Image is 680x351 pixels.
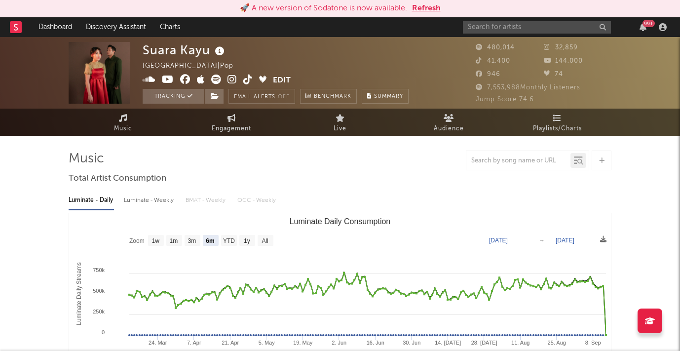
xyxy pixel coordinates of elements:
button: Email AlertsOff [228,89,295,104]
text: 1m [170,237,178,244]
text: 2. Jun [332,340,346,346]
span: Engagement [212,123,251,135]
text: 21. Apr [222,340,239,346]
div: [GEOGRAPHIC_DATA] | Pop [143,60,245,72]
text: Zoom [129,237,145,244]
a: Live [286,109,394,136]
text: → [539,237,545,244]
text: 24. Mar [149,340,167,346]
span: 144,000 [544,58,583,64]
text: 16. Jun [367,340,384,346]
text: 7. Apr [187,340,201,346]
div: 🚀 A new version of Sodatone is now available. [240,2,407,14]
text: 500k [93,288,105,294]
div: Suara Kayu [143,42,227,58]
span: 41,400 [476,58,510,64]
a: Music [69,109,177,136]
text: 25. Aug [548,340,566,346]
text: All [262,237,268,244]
text: 1w [152,237,160,244]
a: Audience [394,109,503,136]
text: 28. [DATE] [471,340,497,346]
span: Benchmark [314,91,351,103]
a: Benchmark [300,89,357,104]
a: Engagement [177,109,286,136]
a: Dashboard [32,17,79,37]
text: [DATE] [489,237,508,244]
text: 19. May [293,340,313,346]
span: 480,014 [476,44,515,51]
div: 99 + [642,20,655,27]
text: YTD [223,237,235,244]
span: 74 [544,71,563,78]
text: 14. [DATE] [435,340,461,346]
text: 3m [188,237,196,244]
div: Luminate - Daily [69,192,114,209]
input: Search for artists [463,21,611,34]
text: Luminate Daily Consumption [290,217,391,226]
span: 32,859 [544,44,578,51]
button: 99+ [640,23,646,31]
button: Summary [362,89,409,104]
text: 30. Jun [403,340,420,346]
span: Jump Score: 74.6 [476,96,534,103]
text: 5. May [259,340,275,346]
em: Off [278,94,290,100]
text: 11. Aug [511,340,529,346]
a: Charts [153,17,187,37]
text: 1y [244,237,250,244]
button: Edit [273,75,291,87]
text: 250k [93,309,105,314]
span: 7,553,988 Monthly Listeners [476,84,580,91]
button: Refresh [412,2,441,14]
span: Total Artist Consumption [69,173,166,185]
span: Audience [434,123,464,135]
button: Tracking [143,89,204,104]
span: Summary [374,94,403,99]
text: [DATE] [556,237,574,244]
text: 8. Sep [585,340,601,346]
input: Search by song name or URL [466,157,570,165]
span: Live [334,123,346,135]
span: Music [114,123,132,135]
text: Luminate Daily Streams [76,262,82,325]
a: Discovery Assistant [79,17,153,37]
a: Playlists/Charts [503,109,611,136]
text: 0 [102,329,105,335]
span: 946 [476,71,500,78]
text: 750k [93,267,105,273]
span: Playlists/Charts [533,123,582,135]
text: 6m [206,237,214,244]
div: Luminate - Weekly [124,192,176,209]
